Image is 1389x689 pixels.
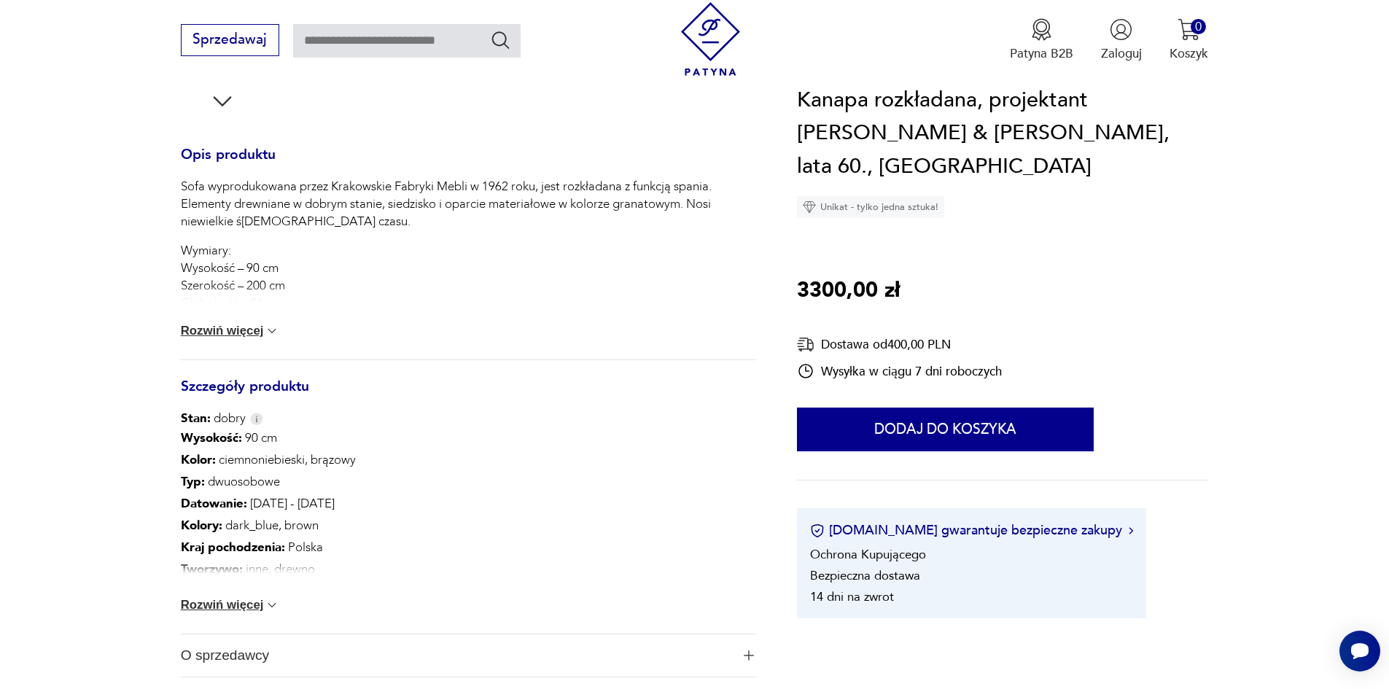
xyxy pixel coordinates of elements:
b: Kolory : [181,517,222,534]
span: O sprzedawcy [181,634,731,677]
img: Ikona plusa [744,650,754,661]
h3: Szczegóły produktu [181,381,755,410]
p: ciemnoniebieski, brązowy [181,449,386,471]
div: Unikat - tylko jedna sztuka! [797,197,944,219]
b: Kolor: [181,451,216,468]
button: Ikona plusaO sprzedawcy [181,634,755,677]
li: Ochrona Kupującego [810,547,926,564]
button: Zaloguj [1101,18,1142,62]
div: Dostawa od 400,00 PLN [797,336,1002,354]
img: Ikona diamentu [803,201,816,214]
p: Sofa wyprodukowana przez Krakowskie Fabryki Mebli w 1962 roku, jest rozkładana z funkcją spania. ... [181,178,755,230]
p: 90 cm [181,427,386,449]
span: dobry [181,410,246,427]
img: Ikonka użytkownika [1110,18,1132,41]
img: Ikona strzałki w prawo [1129,527,1133,534]
button: Szukaj [490,29,511,50]
button: Rozwiń więcej [181,324,280,338]
b: Kraj pochodzenia : [181,539,285,556]
button: Rozwiń więcej [181,598,280,612]
img: Ikona medalu [1030,18,1053,41]
div: 0 [1191,19,1206,34]
a: Sprzedawaj [181,35,279,47]
img: Info icon [250,413,263,425]
div: Wysyłka w ciągu 7 dni roboczych [797,363,1002,381]
b: Tworzywo : [181,561,243,577]
button: Sprzedawaj [181,24,279,56]
button: [DOMAIN_NAME] gwarantuje bezpieczne zakupy [810,522,1133,540]
p: dwuosobowe [181,471,386,493]
p: Koszyk [1170,45,1208,62]
p: Patyna B2B [1010,45,1073,62]
button: Dodaj do koszyka [797,408,1094,452]
img: chevron down [265,598,279,612]
p: inne, drewno [181,558,386,580]
h1: Kanapa rozkładana, projektant [PERSON_NAME] & [PERSON_NAME], lata 60., [GEOGRAPHIC_DATA] [797,84,1208,184]
b: Datowanie : [181,495,247,512]
p: Polska [181,537,386,558]
p: Wymiary: Wysokość – 90 cm Szerokość – 200 cm Głębokość – 86 cm Rozłożona – 124 cm x 200 cm [181,242,755,330]
a: Ikona medaluPatyna B2B [1010,18,1073,62]
h3: Opis produktu [181,149,755,179]
iframe: Smartsupp widget button [1339,631,1380,672]
p: dark_blue, brown [181,515,386,537]
b: Typ : [181,473,205,490]
b: Wysokość : [181,429,242,446]
button: Patyna B2B [1010,18,1073,62]
p: 3300,00 zł [797,275,900,308]
img: Patyna - sklep z meblami i dekoracjami vintage [674,2,747,76]
img: chevron down [265,324,279,338]
p: Zaloguj [1101,45,1142,62]
img: Ikona certyfikatu [810,523,825,538]
button: 0Koszyk [1170,18,1208,62]
li: 14 dni na zwrot [810,589,894,606]
p: [DATE] - [DATE] [181,493,386,515]
img: Ikona dostawy [797,336,814,354]
img: Ikona koszyka [1178,18,1200,41]
b: Stan: [181,410,211,427]
li: Bezpieczna dostawa [810,568,920,585]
